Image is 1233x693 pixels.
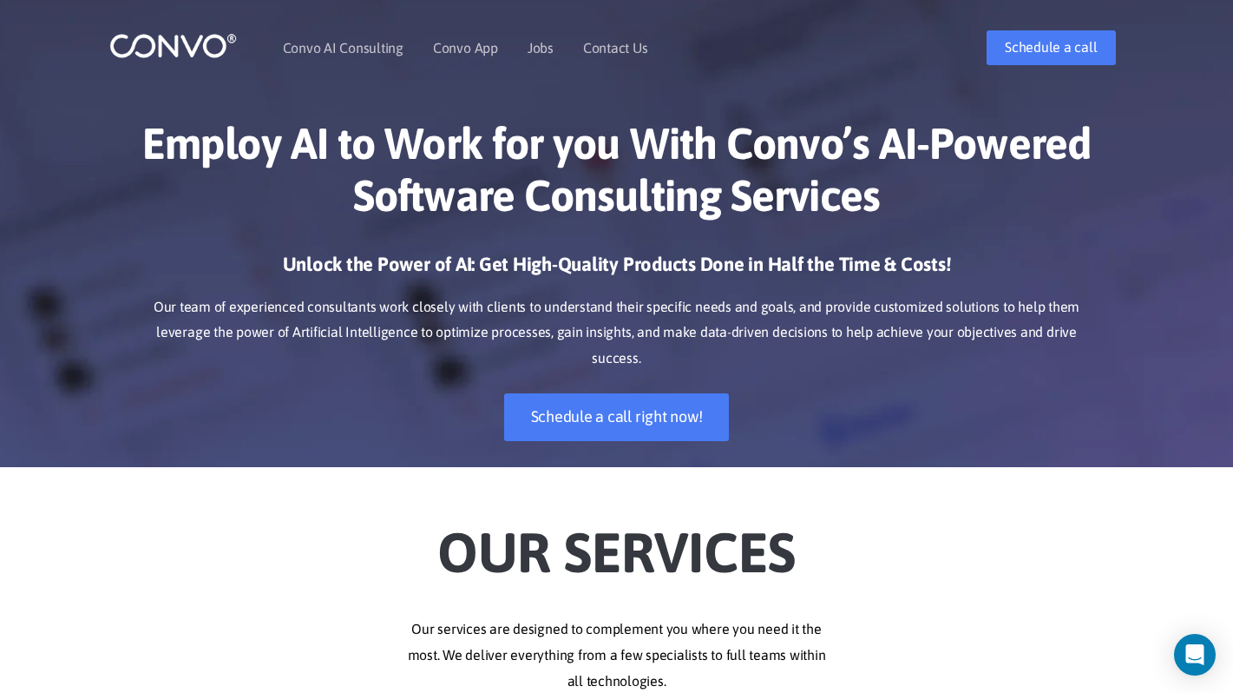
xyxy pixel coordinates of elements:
a: Schedule a call [987,30,1115,65]
img: logo_1.png [109,32,237,59]
a: Jobs [528,41,554,55]
a: Convo AI Consulting [283,41,403,55]
h3: Unlock the Power of AI: Get High-Quality Products Done in Half the Time & Costs! [135,252,1099,290]
a: Convo App [433,41,498,55]
h2: Our Services [135,493,1099,591]
a: Contact Us [583,41,648,55]
div: Open Intercom Messenger [1174,634,1216,676]
a: Schedule a call right now! [504,393,730,441]
p: Our team of experienced consultants work closely with clients to understand their specific needs ... [135,294,1099,373]
h1: Employ AI to Work for you With Convo’s AI-Powered Software Consulting Services [135,117,1099,234]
